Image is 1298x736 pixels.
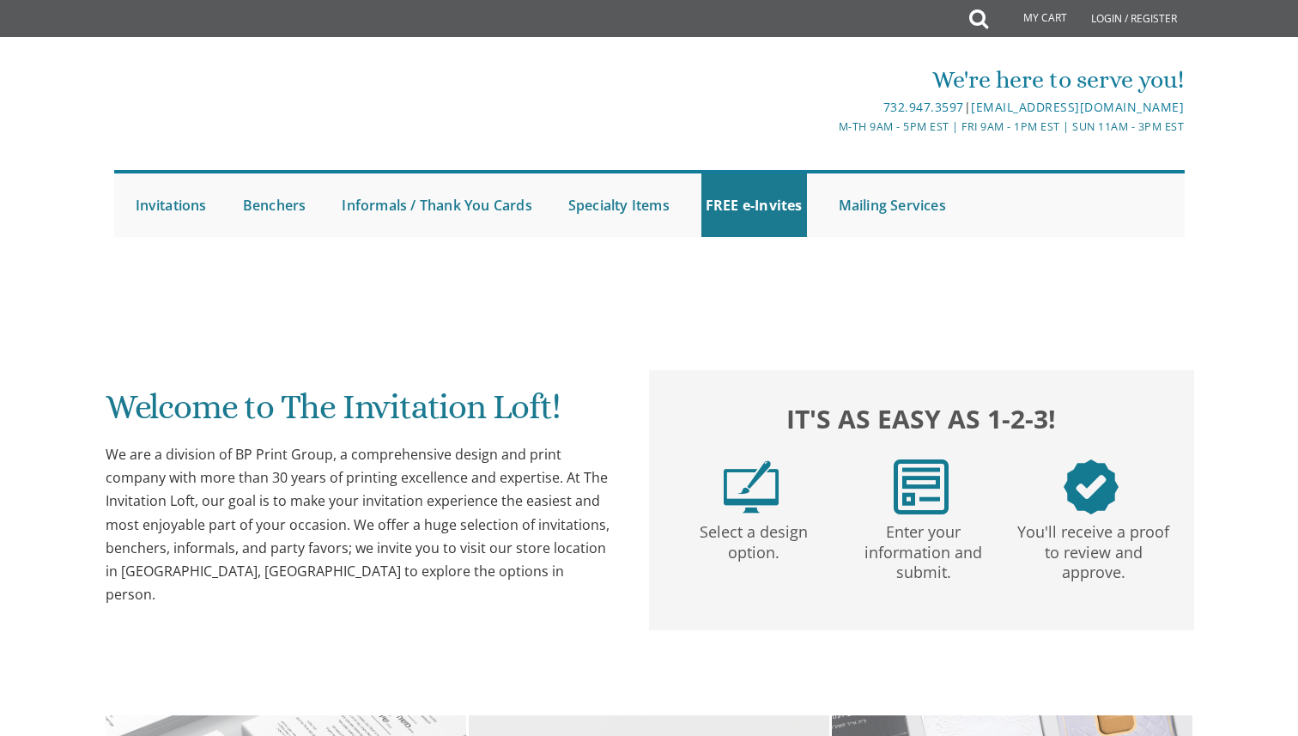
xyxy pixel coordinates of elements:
div: We're here to serve you! [471,63,1184,97]
a: Benchers [239,173,311,237]
p: You'll receive a proof to review and approve. [1012,514,1175,583]
a: Mailing Services [834,173,950,237]
a: Specialty Items [564,173,674,237]
a: My Cart [986,2,1079,36]
img: step2.png [894,459,949,514]
a: Invitations [131,173,211,237]
p: Select a design option. [672,514,835,563]
h1: Welcome to The Invitation Loft! [106,388,616,439]
a: Informals / Thank You Cards [337,173,536,237]
p: Enter your information and submit. [842,514,1005,583]
img: step1.png [724,459,779,514]
h2: It's as easy as 1-2-3! [666,399,1176,438]
div: M-Th 9am - 5pm EST | Fri 9am - 1pm EST | Sun 11am - 3pm EST [471,118,1184,136]
img: step3.png [1064,459,1119,514]
div: | [471,97,1184,118]
a: FREE e-Invites [701,173,807,237]
a: [EMAIL_ADDRESS][DOMAIN_NAME] [971,99,1184,115]
div: We are a division of BP Print Group, a comprehensive design and print company with more than 30 y... [106,443,616,606]
a: 732.947.3597 [883,99,964,115]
